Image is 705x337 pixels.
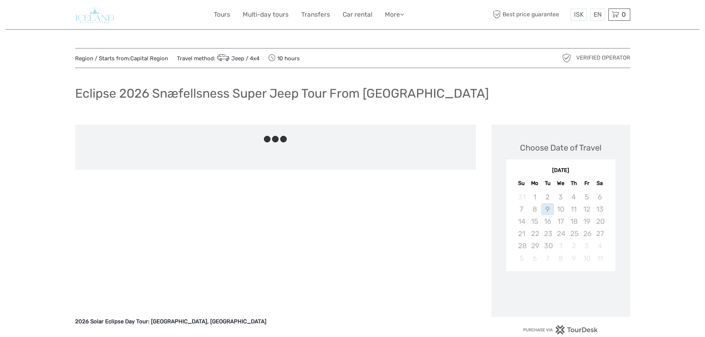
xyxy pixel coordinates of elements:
div: Choose Date of Travel [520,142,601,154]
img: 2362-2f0fa529-5c93-48b9-89a5-b99456a5f1b5_logo_small.jpg [75,6,115,24]
a: More [385,9,404,20]
div: Tu [541,178,554,188]
div: Not available Thursday, September 4th, 2025 [567,191,580,203]
div: Su [515,178,528,188]
h1: Eclipse 2026 Snæfellsness Super Jeep Tour From [GEOGRAPHIC_DATA] [75,86,489,101]
div: Not available Tuesday, September 2nd, 2025 [541,191,554,203]
a: Multi-day tours [243,9,289,20]
div: EN [590,9,605,21]
div: Not available Friday, October 10th, 2025 [580,252,593,264]
span: Travel method: [177,53,260,63]
div: Not available Tuesday, October 7th, 2025 [541,252,554,264]
span: ISK [574,11,584,18]
div: Not available Monday, September 22nd, 2025 [528,228,541,240]
span: 10 hours [268,53,300,63]
div: Not available Sunday, September 21st, 2025 [515,228,528,240]
a: Tours [214,9,230,20]
div: Not available Saturday, September 13th, 2025 [593,203,606,215]
div: Not available Monday, September 8th, 2025 [528,203,541,215]
div: Not available Tuesday, September 16th, 2025 [541,215,554,228]
div: Not available Monday, September 1st, 2025 [528,191,541,203]
div: [DATE] [506,167,615,175]
div: We [554,178,567,188]
div: Fr [580,178,593,188]
div: Mo [528,178,541,188]
div: Th [567,178,580,188]
div: Not available Thursday, September 11th, 2025 [567,203,580,215]
a: Car rental [343,9,372,20]
div: Not available Wednesday, October 1st, 2025 [554,240,567,252]
div: Not available Monday, October 6th, 2025 [528,252,541,264]
span: Verified Operator [576,54,630,62]
div: Not available Monday, September 29th, 2025 [528,240,541,252]
div: Not available Friday, September 12th, 2025 [580,203,593,215]
div: month 2025-09 [508,191,613,264]
span: Best price guarantee [491,9,569,21]
div: Not available Monday, September 15th, 2025 [528,215,541,228]
div: Not available Tuesday, September 9th, 2025 [541,203,554,215]
div: Not available Friday, September 5th, 2025 [580,191,593,203]
div: Not available Wednesday, October 8th, 2025 [554,252,567,264]
div: Not available Sunday, September 14th, 2025 [515,215,528,228]
img: PurchaseViaTourDesk.png [523,325,598,334]
div: Not available Friday, September 26th, 2025 [580,228,593,240]
div: Not available Wednesday, September 3rd, 2025 [554,191,567,203]
div: Not available Thursday, October 2nd, 2025 [567,240,580,252]
div: Not available Saturday, September 27th, 2025 [593,228,606,240]
a: Transfers [301,9,330,20]
div: Not available Sunday, August 31st, 2025 [515,191,528,203]
div: Not available Saturday, September 20th, 2025 [593,215,606,228]
div: Not available Wednesday, September 24th, 2025 [554,228,567,240]
div: Not available Wednesday, September 17th, 2025 [554,215,567,228]
div: Not available Saturday, October 4th, 2025 [593,240,606,252]
a: Capital Region [130,55,168,62]
div: Not available Friday, September 19th, 2025 [580,215,593,228]
div: Not available Sunday, September 28th, 2025 [515,240,528,252]
div: Not available Tuesday, September 30th, 2025 [541,240,554,252]
div: Not available Sunday, October 5th, 2025 [515,252,528,264]
div: Not available Saturday, October 11th, 2025 [593,252,606,264]
div: Not available Thursday, September 18th, 2025 [567,215,580,228]
span: 0 [621,11,627,18]
div: Sa [593,178,606,188]
div: Not available Sunday, September 7th, 2025 [515,203,528,215]
div: Not available Wednesday, September 10th, 2025 [554,203,567,215]
img: verified_operator_grey_128.png [561,52,573,64]
div: Not available Tuesday, September 23rd, 2025 [541,228,554,240]
div: Not available Friday, October 3rd, 2025 [580,240,593,252]
div: Loading... [558,290,563,295]
div: Not available Saturday, September 6th, 2025 [593,191,606,203]
div: Not available Thursday, September 25th, 2025 [567,228,580,240]
strong: 2026 Solar Eclipse Day Tour: [GEOGRAPHIC_DATA], [GEOGRAPHIC_DATA] [75,318,266,325]
span: Region / Starts from: [75,55,168,63]
div: Not available Thursday, October 9th, 2025 [567,252,580,264]
a: Jeep / 4x4 [215,55,260,62]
